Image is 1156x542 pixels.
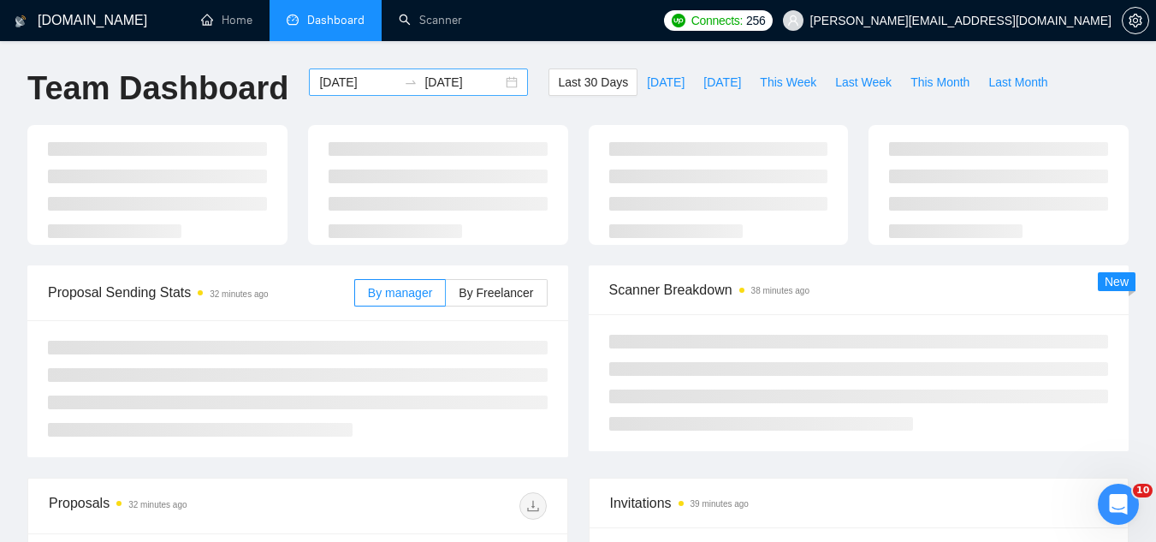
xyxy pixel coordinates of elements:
span: Last 30 Days [558,73,628,92]
span: Dashboard [307,13,365,27]
button: Last Month [979,68,1057,96]
span: By Freelancer [459,286,533,300]
button: [DATE] [637,68,694,96]
span: 10 [1133,484,1153,497]
input: Start date [319,73,397,92]
time: 32 minutes ago [210,289,268,299]
span: This Month [910,73,969,92]
img: upwork-logo.png [672,14,685,27]
span: New [1105,275,1129,289]
span: to [404,75,418,89]
div: Proposals [49,492,298,520]
span: dashboard [287,14,299,26]
span: Scanner Breakdown [609,279,1109,301]
button: This Week [750,68,826,96]
span: Connects: [691,11,743,30]
img: logo [15,8,27,35]
a: setting [1122,14,1149,27]
button: [DATE] [694,68,750,96]
a: searchScanner [399,13,462,27]
span: user [787,15,799,27]
iframe: Intercom live chat [1098,484,1139,525]
button: setting [1122,7,1149,34]
button: This Month [901,68,979,96]
span: By manager [368,286,432,300]
span: Last Month [988,73,1047,92]
span: Invitations [610,492,1108,514]
span: Last Week [835,73,892,92]
span: setting [1123,14,1148,27]
h1: Team Dashboard [27,68,288,109]
input: End date [424,73,502,92]
time: 32 minutes ago [128,500,187,509]
span: swap-right [404,75,418,89]
span: This Week [760,73,816,92]
time: 38 minutes ago [751,286,809,295]
span: Proposal Sending Stats [48,282,354,303]
span: [DATE] [647,73,685,92]
time: 39 minutes ago [691,499,749,509]
span: 256 [746,11,765,30]
button: Last 30 Days [548,68,637,96]
button: Last Week [826,68,901,96]
span: [DATE] [703,73,741,92]
a: homeHome [201,13,252,27]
